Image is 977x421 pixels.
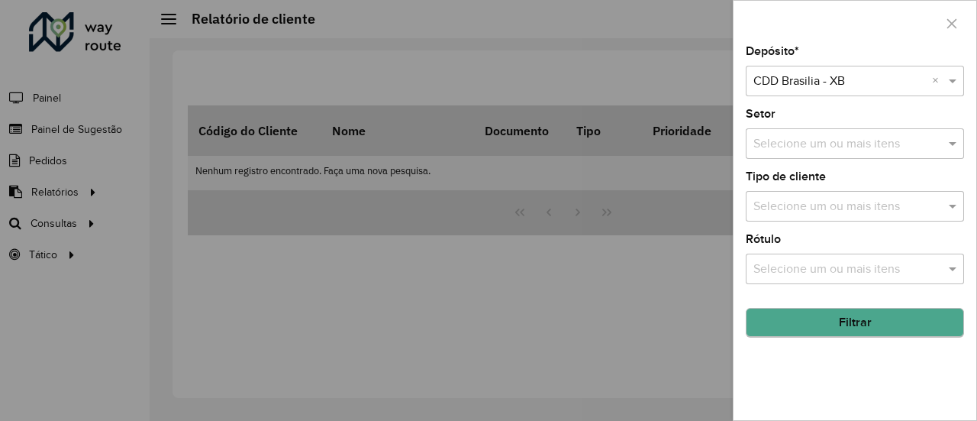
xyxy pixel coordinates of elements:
label: Depósito [746,42,799,60]
button: Filtrar [746,308,964,337]
label: Tipo de cliente [746,167,826,186]
label: Setor [746,105,775,123]
span: Clear all [932,72,945,90]
label: Rótulo [746,230,781,248]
